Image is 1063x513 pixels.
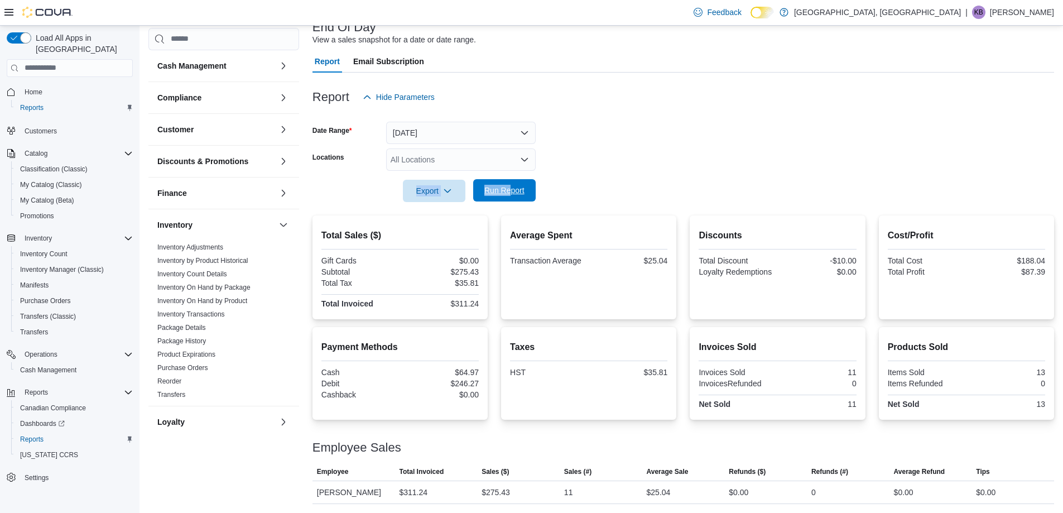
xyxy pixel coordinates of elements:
span: Package Details [157,323,206,332]
span: Customers [25,127,57,136]
button: Classification (Classic) [11,161,137,177]
button: Open list of options [520,155,529,164]
span: Operations [20,348,133,361]
span: Reports [20,386,133,399]
div: Total Tax [321,279,398,287]
a: Inventory Count Details [157,270,227,278]
span: Cash Management [20,366,76,375]
h3: Finance [157,188,187,199]
h3: Discounts & Promotions [157,156,248,167]
span: Inventory Transactions [157,310,225,319]
span: Transfers (Classic) [16,310,133,323]
h3: Cash Management [157,60,227,71]
div: Total Cost [888,256,964,265]
h2: Total Sales ($) [321,229,479,242]
div: Total Profit [888,267,964,276]
button: Inventory [2,231,137,246]
a: Canadian Compliance [16,401,90,415]
span: Package History [157,337,206,346]
div: Items Refunded [888,379,964,388]
div: Items Sold [888,368,964,377]
div: [PERSON_NAME] [312,481,395,504]
h3: End Of Day [312,21,376,34]
h2: Payment Methods [321,341,479,354]
span: Export [410,180,459,202]
span: Employee [317,467,349,476]
button: Run Report [473,179,536,202]
span: Tips [976,467,989,476]
span: Run Report [484,185,525,196]
span: Average Refund [894,467,945,476]
span: Inventory On Hand by Product [157,296,247,305]
span: [US_STATE] CCRS [20,450,78,459]
button: Discounts & Promotions [157,156,275,167]
a: Purchase Orders [157,364,208,372]
p: [PERSON_NAME] [990,6,1054,19]
span: Catalog [25,149,47,158]
button: Catalog [2,146,137,161]
div: $311.24 [402,299,479,308]
button: Finance [157,188,275,199]
span: Transfers [157,390,185,399]
div: $0.00 [894,486,913,499]
button: Cash Management [11,362,137,378]
span: My Catalog (Beta) [20,196,74,205]
a: [US_STATE] CCRS [16,448,83,462]
h2: Average Spent [510,229,667,242]
h3: Inventory [157,219,193,231]
button: Inventory [157,219,275,231]
div: 11 [780,368,857,377]
span: Load All Apps in [GEOGRAPHIC_DATA] [31,32,133,55]
a: My Catalog (Beta) [16,194,79,207]
a: Package History [157,337,206,345]
input: Dark Mode [751,7,774,18]
span: Manifests [16,279,133,292]
a: My Catalog (Classic) [16,178,86,191]
span: Dashboards [20,419,65,428]
span: Inventory Count [16,247,133,261]
span: Classification (Classic) [16,162,133,176]
a: Settings [20,471,53,485]
button: Export [403,180,465,202]
a: Feedback [689,1,745,23]
button: Inventory Manager (Classic) [11,262,137,277]
div: $64.97 [402,368,479,377]
span: Manifests [20,281,49,290]
button: Home [2,84,137,100]
button: Inventory Count [11,246,137,262]
h2: Taxes [510,341,667,354]
button: Reports [11,100,137,116]
button: Customer [277,123,290,136]
span: Inventory On Hand by Package [157,283,251,292]
div: $275.43 [482,486,510,499]
div: $0.00 [780,267,857,276]
a: Inventory Manager (Classic) [16,263,108,276]
button: Discounts & Promotions [277,155,290,168]
button: Cash Management [277,59,290,73]
span: Inventory by Product Historical [157,256,248,265]
div: 11 [564,486,573,499]
span: Refunds (#) [811,467,848,476]
div: Inventory [148,241,299,406]
span: Inventory Manager (Classic) [16,263,133,276]
div: Loyalty Redemptions [699,267,775,276]
a: Manifests [16,279,53,292]
span: Inventory Manager (Classic) [20,265,104,274]
div: $0.00 [402,390,479,399]
span: Washington CCRS [16,448,133,462]
div: $0.00 [976,486,995,499]
span: Promotions [20,212,54,220]
div: 11 [780,400,857,409]
div: 0 [811,486,816,499]
span: Inventory [25,234,52,243]
span: Reports [16,101,133,114]
a: Promotions [16,209,59,223]
span: My Catalog (Classic) [16,178,133,191]
span: Feedback [707,7,741,18]
span: Reports [25,388,48,397]
span: Report [315,50,340,73]
span: KB [974,6,983,19]
h3: Customer [157,124,194,135]
button: Transfers [11,324,137,340]
h2: Invoices Sold [699,341,856,354]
